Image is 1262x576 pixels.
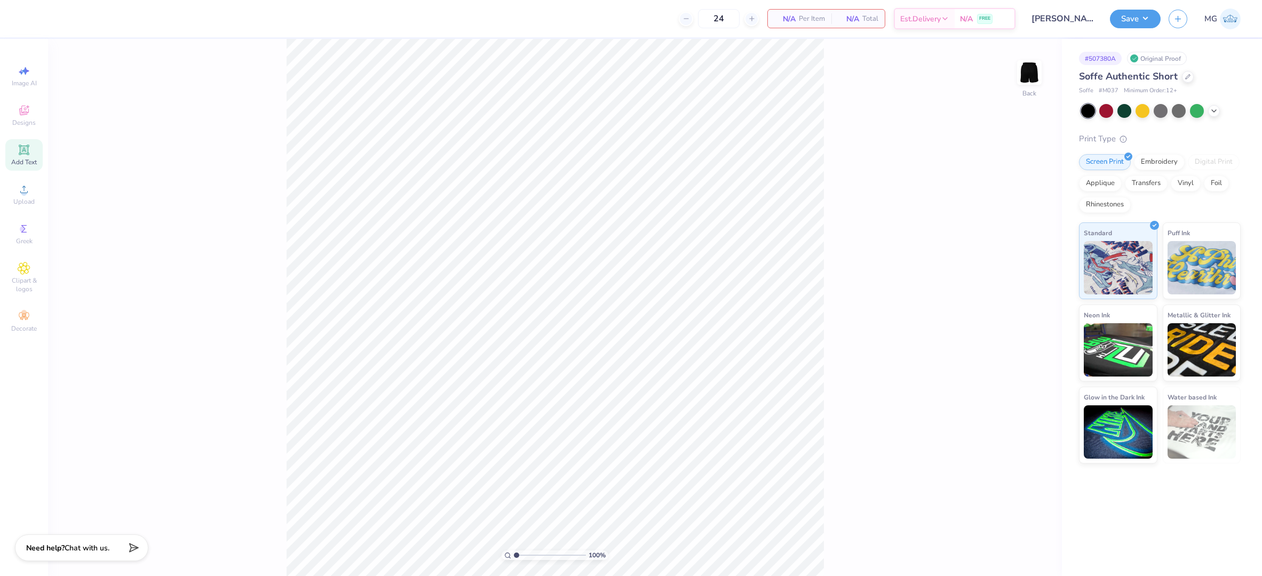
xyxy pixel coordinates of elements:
span: Soffe Authentic Short [1079,70,1178,83]
div: Digital Print [1188,154,1240,170]
img: Water based Ink [1168,405,1236,459]
span: Metallic & Glitter Ink [1168,309,1231,321]
img: Mary Grace [1220,9,1241,29]
span: 100 % [589,550,606,560]
div: Rhinestones [1079,197,1131,213]
span: Per Item [799,13,825,25]
span: MG [1204,13,1217,25]
span: Puff Ink [1168,227,1190,238]
input: – – [698,9,740,28]
a: MG [1204,9,1241,29]
span: Water based Ink [1168,391,1217,403]
span: N/A [838,13,859,25]
img: Glow in the Dark Ink [1084,405,1153,459]
span: FREE [979,15,990,22]
div: Back [1022,89,1036,98]
div: Screen Print [1079,154,1131,170]
span: Greek [16,237,33,245]
span: Image AI [12,79,37,87]
div: Original Proof [1127,52,1187,65]
span: Est. Delivery [900,13,941,25]
span: Minimum Order: 12 + [1124,86,1177,95]
div: Applique [1079,175,1122,191]
img: Neon Ink [1084,323,1153,377]
div: Embroidery [1134,154,1185,170]
button: Save [1110,10,1161,28]
span: # M037 [1099,86,1118,95]
span: Glow in the Dark Ink [1084,391,1145,403]
img: Puff Ink [1168,241,1236,294]
span: Neon Ink [1084,309,1110,321]
span: N/A [774,13,796,25]
span: Upload [13,197,35,206]
span: Total [862,13,878,25]
span: Designs [12,118,36,127]
div: # 507380A [1079,52,1122,65]
img: Standard [1084,241,1153,294]
span: Soffe [1079,86,1093,95]
input: Untitled Design [1023,8,1102,29]
img: Back [1019,62,1040,83]
div: Foil [1204,175,1229,191]
span: Add Text [11,158,37,166]
span: Decorate [11,324,37,333]
div: Print Type [1079,133,1241,145]
span: Chat with us. [65,543,109,553]
div: Vinyl [1171,175,1201,191]
span: Clipart & logos [5,276,43,293]
span: Standard [1084,227,1112,238]
strong: Need help? [26,543,65,553]
span: N/A [960,13,973,25]
img: Metallic & Glitter Ink [1168,323,1236,377]
div: Transfers [1125,175,1168,191]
